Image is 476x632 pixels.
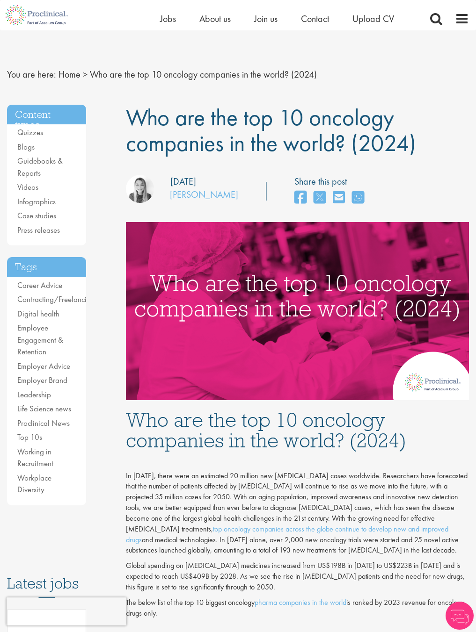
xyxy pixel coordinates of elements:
a: Employer Brand [17,375,67,385]
a: breadcrumb link [59,68,81,80]
a: Infographics [17,196,56,207]
span: Who are the top 10 oncology companies in the world? (2024) [126,102,416,158]
img: Chatbot [446,602,474,630]
a: Jobs [160,13,176,25]
span: Who are the top 10 oncology companies in the world? (2024) [90,68,317,80]
a: top oncology companies across the globe continue to develop new and improved drugs [126,524,448,545]
a: Employer Advice [17,361,70,371]
iframe: reCAPTCHA [7,597,126,625]
a: Proclinical News [17,418,70,428]
span: > [83,68,88,80]
a: Guidebooks & Reports [17,156,63,178]
p: The below list of the top 10 biggest oncology is ranked by 2023 revenue for oncology drugs only. [126,597,469,619]
a: share on email [333,188,345,208]
a: Upload CV [352,13,394,25]
h1: Who are the top 10 oncology companies in the world? (2024) [126,409,469,451]
div: [DATE] [170,175,196,188]
a: Blogs [17,142,35,152]
a: Quizzes [17,127,43,137]
a: share on facebook [294,188,307,208]
a: Contracting/Freelancing [17,294,95,304]
a: Career Advice [17,280,62,290]
a: Life Science news [17,403,71,414]
a: Digital health [17,309,59,319]
a: Employee Engagement & Retention [17,323,63,357]
a: Press releases [17,225,60,235]
h3: Tags [7,257,86,277]
h3: Content types [7,105,86,125]
a: Videos [17,182,38,192]
p: In [DATE], there were an estimated 20 million new [MEDICAL_DATA] cases worldwide. Researchers hav... [126,471,469,556]
p: Global spending on [MEDICAL_DATA] medicines increased from US$198B in [DATE] to US$223B in [DATE]... [126,560,469,593]
a: About us [199,13,231,25]
h3: Latest jobs [7,552,86,598]
img: Hannah Burke [126,175,154,203]
a: Leadership [17,389,51,400]
a: pharma companies in the world [255,597,346,607]
a: share on twitter [314,188,326,208]
a: Join us [254,13,278,25]
a: Working in Recruitment [17,446,53,469]
a: Workplace Diversity [17,473,51,495]
span: You are here: [7,68,56,80]
a: Top 10s [17,432,42,442]
a: Contact [301,13,329,25]
a: share on whats app [352,188,364,208]
label: Share this post [294,175,369,188]
a: Case studies [17,210,56,221]
a: [PERSON_NAME] [170,188,238,201]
